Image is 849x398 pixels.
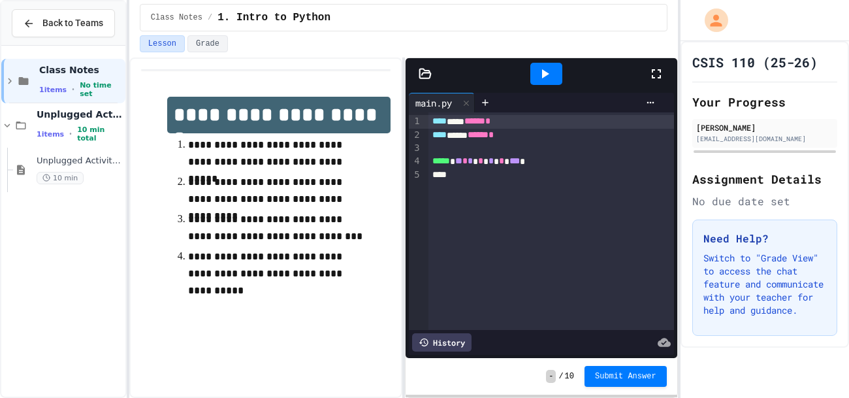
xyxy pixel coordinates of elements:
button: Lesson [140,35,185,52]
button: Back to Teams [12,9,115,37]
h2: Your Progress [692,93,837,111]
div: 3 [409,142,422,155]
p: Switch to "Grade View" to access the chat feature and communicate with your teacher for help and ... [703,252,826,317]
div: [PERSON_NAME] [696,122,833,133]
span: 10 min total [77,125,123,142]
h1: CSIS 110 (25-26) [692,53,818,71]
span: Class Notes [151,12,202,23]
div: [EMAIL_ADDRESS][DOMAIN_NAME] [696,134,833,144]
div: 5 [409,169,422,182]
span: • [72,84,74,95]
span: / [208,12,212,23]
span: 1 items [37,130,64,139]
div: My Account [691,5,731,35]
span: 10 [565,371,574,382]
div: main.py [409,96,458,110]
span: - [546,370,556,383]
button: Grade [187,35,228,52]
div: 4 [409,155,422,169]
span: Class Notes [39,64,123,76]
span: Back to Teams [42,16,103,30]
span: Unplugged Activities [37,108,123,120]
span: 1 items [39,86,67,94]
div: History [412,333,472,352]
span: 1. Intro to Python [217,10,330,25]
span: No time set [80,81,123,98]
span: Unplugged Activity - Variables and Data Types [37,156,123,167]
div: No due date set [692,193,837,209]
span: Submit Answer [595,371,656,382]
span: 10 min [37,172,84,184]
h3: Need Help? [703,231,826,246]
div: 1 [409,115,422,129]
div: 2 [409,129,422,142]
div: main.py [409,93,475,112]
button: Submit Answer [585,366,667,387]
h2: Assignment Details [692,170,837,188]
span: / [558,371,563,382]
span: • [69,129,72,139]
